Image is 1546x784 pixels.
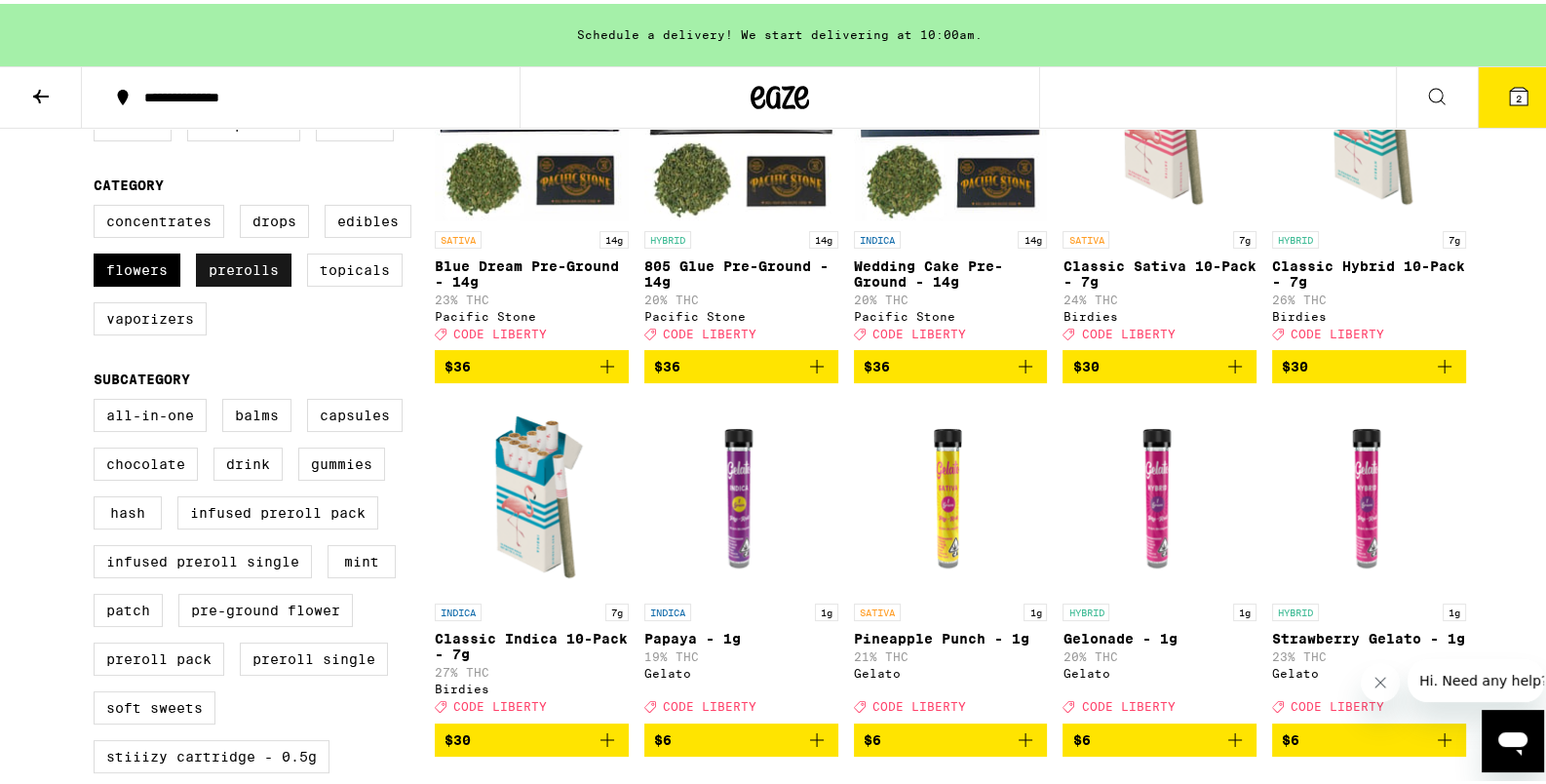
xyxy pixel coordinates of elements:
[94,687,215,721] label: Soft Sweets
[854,395,1048,590] img: Gelato - Pineapple Punch - 1g
[854,720,1048,753] button: Add to bag
[663,697,756,710] span: CODE LIBERTY
[1063,395,1256,590] img: Gelato - Gelonade - 1g
[644,22,838,346] a: Open page for 805 Glue Pre-Ground - 14g from Pacific Stone
[94,395,207,428] label: All-In-One
[325,201,411,234] label: Edibles
[94,639,224,672] label: Preroll Pack
[307,250,403,283] label: Topicals
[1063,346,1256,379] button: Add to bag
[644,395,838,719] a: Open page for Papaya - 1g from Gelato
[1018,227,1047,245] p: 14g
[94,201,224,234] label: Concentrates
[1272,647,1466,659] p: 23% THC
[854,395,1048,719] a: Open page for Pineapple Punch - 1g from Gelato
[1063,600,1109,617] p: HYBRID
[1272,720,1466,753] button: Add to bag
[644,647,838,659] p: 19% THC
[1282,355,1308,371] span: $30
[196,250,291,283] label: Prerolls
[644,627,838,643] p: Papaya - 1g
[644,395,838,590] img: Gelato - Papaya - 1g
[444,728,471,744] span: $30
[435,306,629,319] div: Pacific Stone
[854,255,1048,286] p: Wedding Cake Pre-Ground - 14g
[854,627,1048,643] p: Pineapple Punch - 1g
[644,346,838,379] button: Add to bag
[12,14,140,29] span: Hi. Need any help?
[240,639,388,672] label: Preroll Single
[1063,663,1256,676] div: Gelato
[1282,728,1299,744] span: $6
[94,298,207,332] label: Vaporizers
[644,255,838,286] p: 805 Glue Pre-Ground - 14g
[864,355,890,371] span: $36
[1063,627,1256,643] p: Gelonade - 1g
[1063,306,1256,319] div: Birdies
[1272,600,1319,617] p: HYBRID
[178,590,353,623] label: Pre-ground Flower
[864,728,881,744] span: $6
[815,600,838,617] p: 1g
[94,736,329,769] label: STIIIZY Cartridge - 0.5g
[453,324,547,336] span: CODE LIBERTY
[809,227,838,245] p: 14g
[94,250,180,283] label: Flowers
[1272,627,1466,643] p: Strawberry Gelato - 1g
[1063,290,1256,302] p: 24% THC
[654,355,680,371] span: $36
[1063,395,1256,719] a: Open page for Gelonade - 1g from Gelato
[1063,227,1109,245] p: SATIVA
[1291,697,1384,710] span: CODE LIBERTY
[1408,655,1544,698] iframe: Message from company
[94,590,163,623] label: Patch
[1063,720,1256,753] button: Add to bag
[453,697,547,710] span: CODE LIBERTY
[1291,324,1384,336] span: CODE LIBERTY
[654,728,672,744] span: $6
[1272,290,1466,302] p: 26% THC
[644,600,691,617] p: INDICA
[1233,600,1256,617] p: 1g
[240,201,309,234] label: Drops
[854,346,1048,379] button: Add to bag
[435,627,629,658] p: Classic Indica 10-Pack - 7g
[435,290,629,302] p: 23% THC
[94,368,190,383] legend: Subcategory
[644,227,691,245] p: HYBRID
[1361,659,1400,698] iframe: Close message
[94,174,164,189] legend: Category
[177,492,378,526] label: Infused Preroll Pack
[298,444,385,477] label: Gummies
[854,663,1048,676] div: Gelato
[1482,706,1544,768] iframe: Button to launch messaging window
[307,395,403,428] label: Capsules
[435,255,629,286] p: Blue Dream Pre-Ground - 14g
[605,600,629,617] p: 7g
[854,290,1048,302] p: 20% THC
[1063,255,1256,286] p: Classic Sativa 10-Pack - 7g
[94,492,162,526] label: Hash
[854,600,901,617] p: SATIVA
[1272,663,1466,676] div: Gelato
[663,324,756,336] span: CODE LIBERTY
[599,227,629,245] p: 14g
[222,395,291,428] label: Balms
[1063,647,1256,659] p: 20% THC
[1272,306,1466,319] div: Birdies
[1443,227,1466,245] p: 7g
[328,541,396,574] label: Mint
[435,22,629,346] a: Open page for Blue Dream Pre-Ground - 14g from Pacific Stone
[435,395,629,590] img: Birdies - Classic Indica 10-Pack - 7g
[1272,227,1319,245] p: HYBRID
[1233,227,1256,245] p: 7g
[435,600,482,617] p: INDICA
[1443,600,1466,617] p: 1g
[435,720,629,753] button: Add to bag
[1072,728,1090,744] span: $6
[435,395,629,719] a: Open page for Classic Indica 10-Pack - 7g from Birdies
[1072,355,1099,371] span: $30
[854,306,1048,319] div: Pacific Stone
[644,720,838,753] button: Add to bag
[1272,22,1466,346] a: Open page for Classic Hybrid 10-Pack - 7g from Birdies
